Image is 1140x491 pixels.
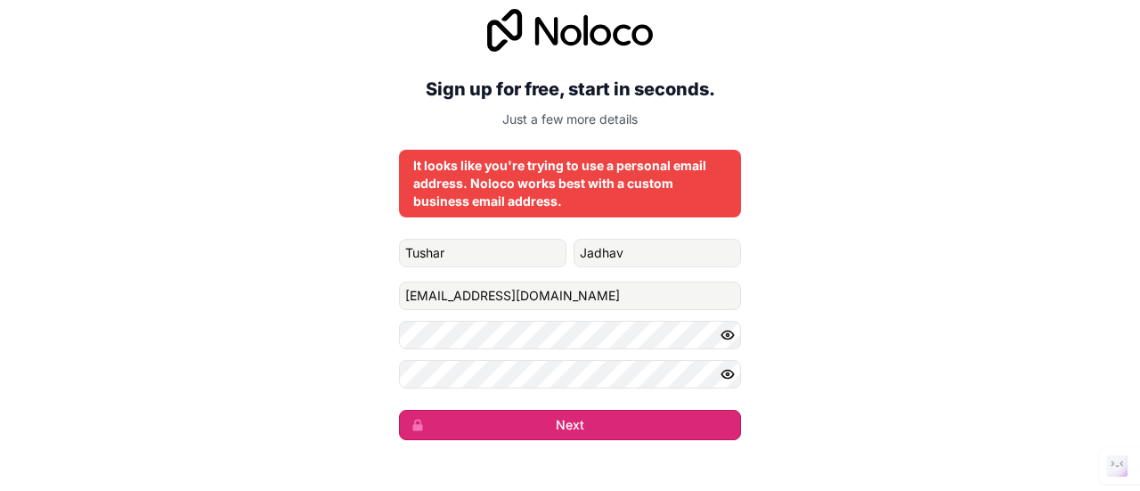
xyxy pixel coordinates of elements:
button: Next [399,410,741,440]
input: Confirm password [399,360,741,389]
input: given-name [399,239,566,267]
div: It looks like you're trying to use a personal email address. Noloco works best with a custom busi... [413,157,727,210]
input: Email address [399,282,741,310]
p: Just a few more details [399,110,741,128]
input: family-name [574,239,741,267]
h2: Sign up for free, start in seconds. [399,73,741,105]
input: Password [399,321,741,349]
